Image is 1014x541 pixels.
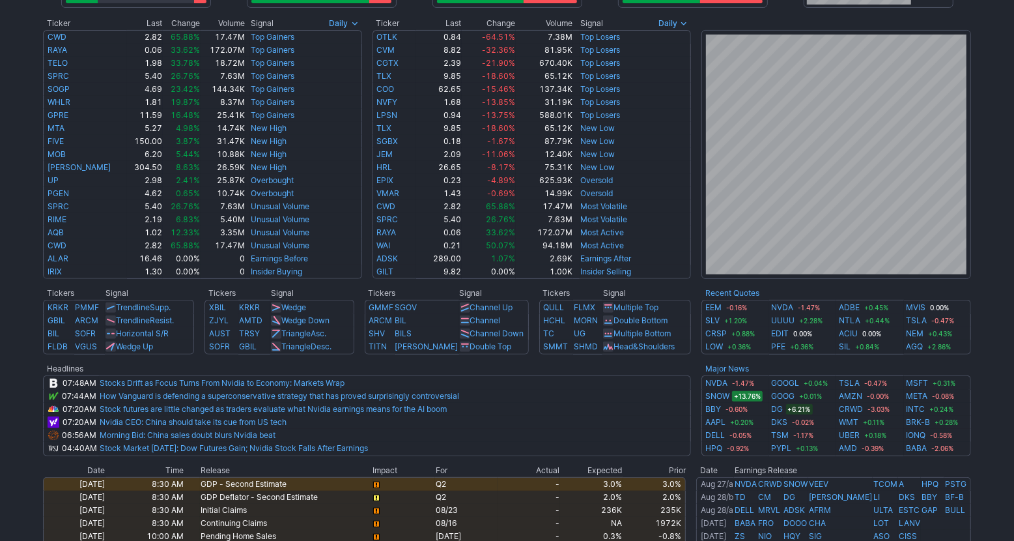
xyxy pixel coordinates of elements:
a: How Vanguard is defending a superconservative strategy that has proved surprisingly controversial [100,391,459,401]
a: Stocks Drift as Focus Turns From Nvidia to Economy: Markets Wrap [100,378,345,388]
a: MTA [48,123,64,133]
a: Nvidia CEO: China should take its cue from US tech [100,417,287,427]
span: -8.17% [487,162,515,172]
a: CWD [377,201,396,211]
a: NTLA [839,314,860,327]
a: DOOO [783,518,807,528]
a: GPRE [48,110,68,120]
a: DG [772,403,783,416]
a: TLX [377,71,392,81]
a: BRK-B [907,416,931,429]
td: 62.65 [416,83,462,96]
span: -13.85% [482,97,515,107]
td: 588.01K [516,109,573,122]
td: 81.95K [516,44,573,57]
a: [DATE] [701,518,726,528]
a: MVIS [907,301,926,314]
th: Last [127,17,163,30]
td: 5.40 [127,70,163,83]
a: Oversold [580,188,613,198]
span: -1.67% [487,136,515,146]
a: Channel Down [470,329,524,338]
a: INTC [907,403,925,416]
td: 8.37M [201,96,246,109]
button: Signals interval [326,17,362,30]
a: Multiple Bottom [613,329,671,338]
a: LPSN [377,110,398,120]
a: TLX [377,123,392,133]
a: New High [251,162,287,172]
a: BF-B [945,492,964,502]
span: Desc. [311,342,331,351]
a: GBIL [48,315,65,325]
a: SNOW [783,479,808,489]
span: -18.60% [482,123,515,133]
a: ADBE [839,301,860,314]
span: -18.60% [482,71,515,81]
a: AAPL [705,416,725,429]
td: 9.85 [416,70,462,83]
span: Trendline [116,302,150,312]
a: Top Losers [580,71,620,81]
span: 8.63% [176,162,200,172]
a: Wedge Up [116,342,153,351]
a: Most Active [580,227,624,237]
a: Insider Selling [580,267,631,276]
a: META [907,390,928,403]
th: Volume [201,17,246,30]
a: VGUS [75,342,97,351]
a: UP [48,175,59,185]
a: AMTD [239,315,262,325]
a: HQY [783,531,800,541]
b: Recent Quotes [705,288,759,298]
a: Most Volatile [580,214,627,224]
a: Aug 27/a [701,479,733,489]
a: HCHL [544,315,566,325]
a: DELL [735,505,754,515]
td: 304.50 [127,161,163,174]
a: TriangleDesc. [281,342,331,351]
a: Major News [705,364,749,373]
a: TC [544,329,555,338]
a: Head&Shoulders [613,342,675,351]
a: New Low [580,149,615,159]
a: AUST [209,329,231,338]
a: CVM [377,45,395,55]
th: Ticker [373,17,416,30]
a: A [899,479,904,489]
a: SPRC [48,201,69,211]
a: Channel [470,315,501,325]
td: 12.40K [516,148,573,161]
a: WHLR [48,97,70,107]
a: SPRC [377,214,399,224]
a: DG [783,492,795,502]
a: New High [251,149,287,159]
a: JEM [377,149,393,159]
span: -21.90% [482,58,515,68]
a: HPQ [705,442,722,455]
a: New High [251,136,287,146]
a: AFRM [809,505,831,515]
a: Double Top [470,342,512,351]
td: 11.59 [127,109,163,122]
a: MOB [48,149,66,159]
a: ADSK [783,505,805,515]
a: DKS [772,416,788,429]
a: Most Active [580,241,624,250]
span: 4.98% [176,123,200,133]
a: ADSK [377,254,399,263]
td: 14.74K [201,122,246,135]
a: KRKR [239,302,260,312]
a: Earnings After [580,254,631,263]
a: HRL [377,162,393,172]
td: 6.20 [127,148,163,161]
td: 1.98 [127,57,163,70]
a: TrendlineResist. [116,315,174,325]
span: 65.88% [171,32,200,42]
a: Top Gainers [251,58,294,68]
a: DELL [705,429,725,442]
th: Change [462,17,516,30]
a: Unusual Volume [251,227,309,237]
a: DKS [899,492,915,502]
